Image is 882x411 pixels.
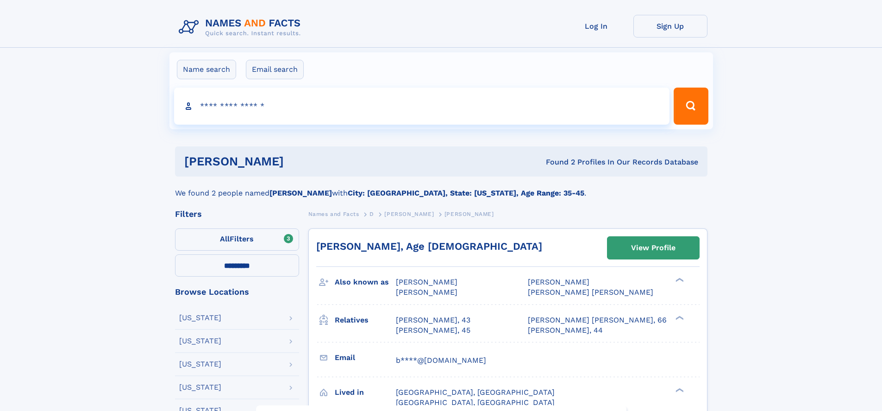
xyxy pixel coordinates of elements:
[179,384,221,391] div: [US_STATE]
[673,387,684,393] div: ❯
[175,288,299,296] div: Browse Locations
[528,325,603,335] a: [PERSON_NAME], 44
[396,288,457,297] span: [PERSON_NAME]
[179,314,221,322] div: [US_STATE]
[415,157,698,167] div: Found 2 Profiles In Our Records Database
[631,237,676,259] div: View Profile
[384,208,434,220] a: [PERSON_NAME]
[384,211,434,217] span: [PERSON_NAME]
[607,237,699,259] a: View Profile
[177,60,236,79] label: Name search
[528,315,667,325] a: [PERSON_NAME] [PERSON_NAME], 66
[184,156,415,167] h1: [PERSON_NAME]
[673,277,684,283] div: ❯
[396,388,555,397] span: [GEOGRAPHIC_DATA], [GEOGRAPHIC_DATA]
[335,350,396,366] h3: Email
[369,211,374,217] span: D
[175,210,299,218] div: Filters
[316,240,542,252] a: [PERSON_NAME], Age [DEMOGRAPHIC_DATA]
[396,278,457,286] span: [PERSON_NAME]
[179,360,221,368] div: [US_STATE]
[673,315,684,321] div: ❯
[348,189,584,197] b: City: [GEOGRAPHIC_DATA], State: [US_STATE], Age Range: 35-45
[444,211,494,217] span: [PERSON_NAME]
[674,88,708,125] button: Search Button
[396,325,470,335] a: [PERSON_NAME], 45
[369,208,374,220] a: D
[396,315,470,325] a: [PERSON_NAME], 43
[308,208,359,220] a: Names and Facts
[559,15,633,38] a: Log In
[335,385,396,400] h3: Lived in
[175,228,299,251] label: Filters
[175,177,707,199] div: We found 2 people named with .
[220,234,230,243] span: All
[175,15,308,40] img: Logo Names and Facts
[179,337,221,345] div: [US_STATE]
[528,288,653,297] span: [PERSON_NAME] [PERSON_NAME]
[269,189,332,197] b: [PERSON_NAME]
[396,398,555,407] span: [GEOGRAPHIC_DATA], [GEOGRAPHIC_DATA]
[174,88,670,125] input: search input
[528,278,589,286] span: [PERSON_NAME]
[335,274,396,290] h3: Also known as
[335,312,396,328] h3: Relatives
[633,15,707,38] a: Sign Up
[246,60,304,79] label: Email search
